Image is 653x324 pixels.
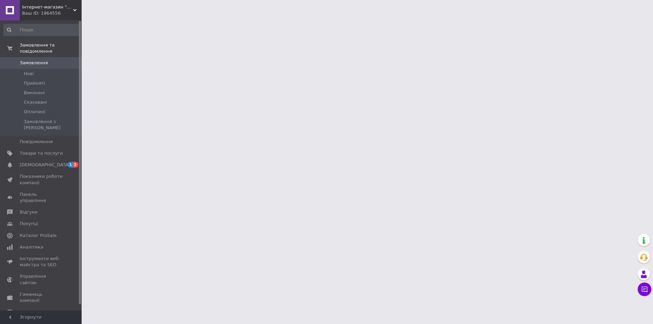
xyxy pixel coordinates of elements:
[20,256,63,268] span: Інструменти веб-майстра та SEO
[24,119,80,131] span: Замовлення з [PERSON_NAME]
[20,150,63,156] span: Товари та послуги
[20,309,37,315] span: Маркет
[20,191,63,204] span: Панель управління
[20,244,43,250] span: Аналітика
[68,162,73,168] span: 1
[3,24,80,36] input: Пошук
[20,273,63,286] span: Управління сайтом
[20,162,70,168] span: [DEMOGRAPHIC_DATA]
[24,99,47,105] span: Скасовані
[20,233,56,239] span: Каталог ProSale
[22,4,73,10] span: Інтернет-магазин "Шафа-купе"
[24,71,34,77] span: Нові
[20,139,53,145] span: Повідомлення
[20,291,63,304] span: Гаманець компанії
[73,162,78,168] span: 2
[638,283,651,296] button: Чат з покупцем
[20,209,37,215] span: Відгуки
[20,60,48,66] span: Замовлення
[24,109,45,115] span: Оплачені
[20,173,63,186] span: Показники роботи компанії
[20,221,38,227] span: Покупці
[20,42,82,54] span: Замовлення та повідомлення
[22,10,82,16] div: Ваш ID: 1964556
[24,80,45,86] span: Прийняті
[24,90,45,96] span: Виконані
